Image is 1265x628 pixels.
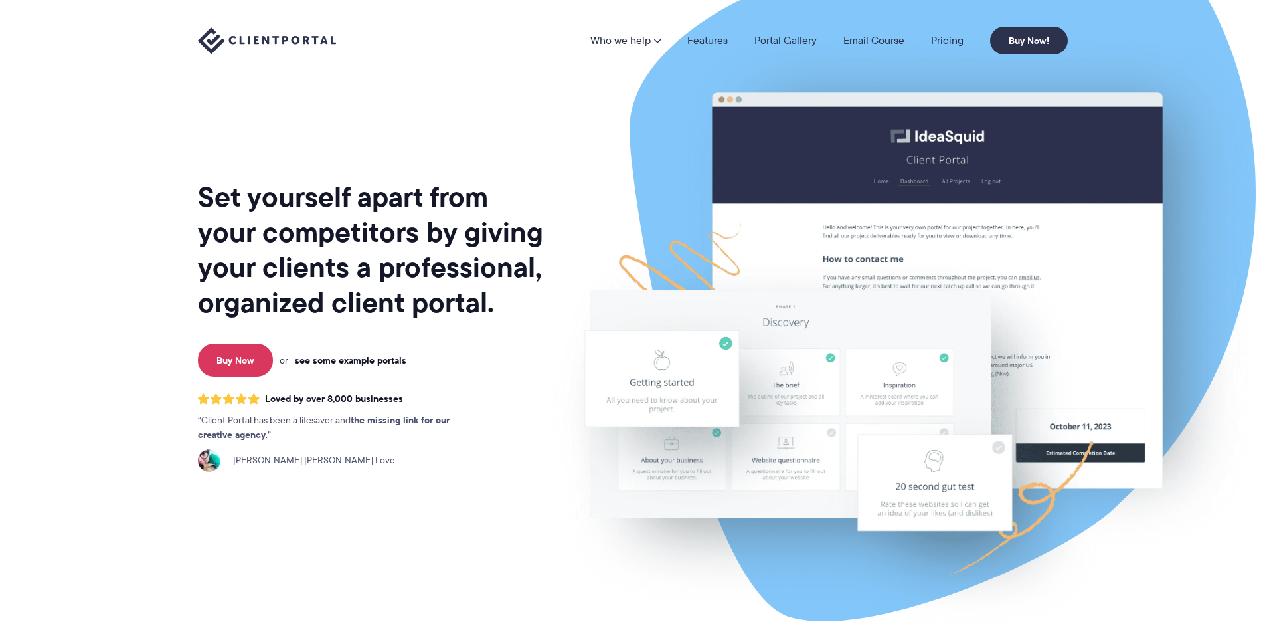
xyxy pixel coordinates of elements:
[843,35,904,46] a: Email Course
[590,35,661,46] a: Who we help
[687,35,728,46] a: Features
[754,35,817,46] a: Portal Gallery
[198,179,546,320] h1: Set yourself apart from your competitors by giving your clients a professional, organized client ...
[198,413,450,442] strong: the missing link for our creative agency
[265,393,403,405] span: Loved by over 8,000 businesses
[990,27,1068,54] a: Buy Now!
[280,354,288,366] span: or
[198,413,477,443] p: Client Portal has been a lifesaver and .
[931,35,964,46] a: Pricing
[198,344,273,377] a: Buy Now
[226,453,395,468] span: [PERSON_NAME] [PERSON_NAME] Love
[295,354,406,366] a: see some example portals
